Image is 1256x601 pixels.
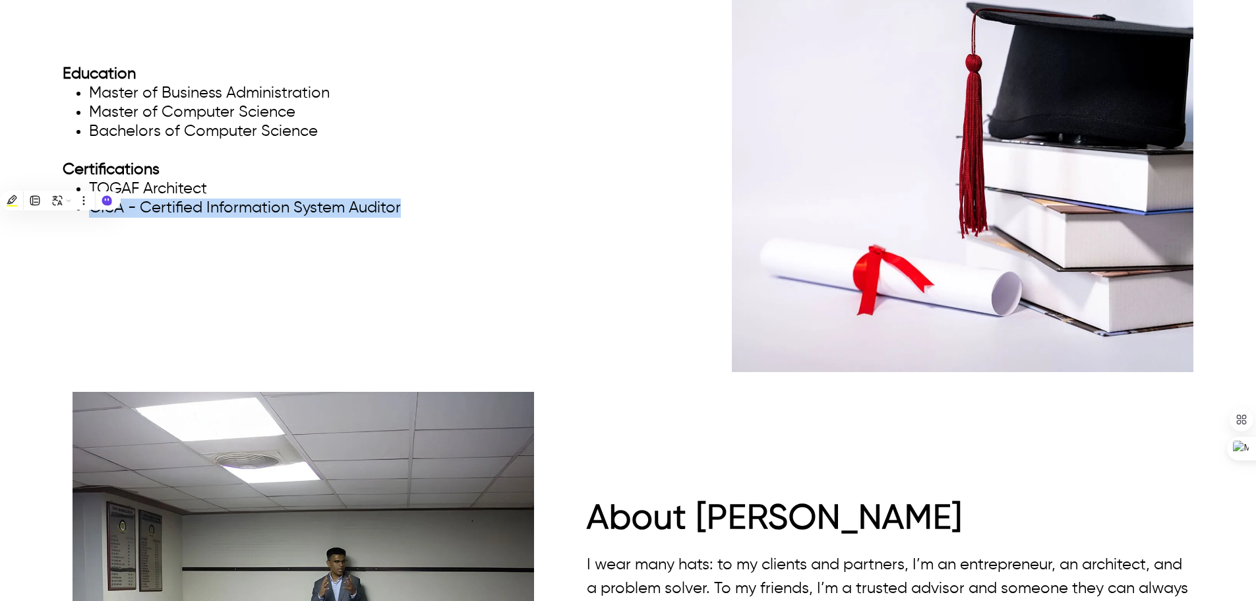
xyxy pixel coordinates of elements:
li: Master of Computer Science [89,103,401,122]
li: Master of Business Administration [89,84,401,103]
h1: About [PERSON_NAME] [587,499,1193,540]
li: CISA - Certified Information System Auditor [89,199,401,218]
li: Bachelors of Computer Science [89,122,401,141]
li: TOGAF Architect [89,179,401,199]
strong: Education [63,66,136,82]
span: Certifications [63,162,160,177]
